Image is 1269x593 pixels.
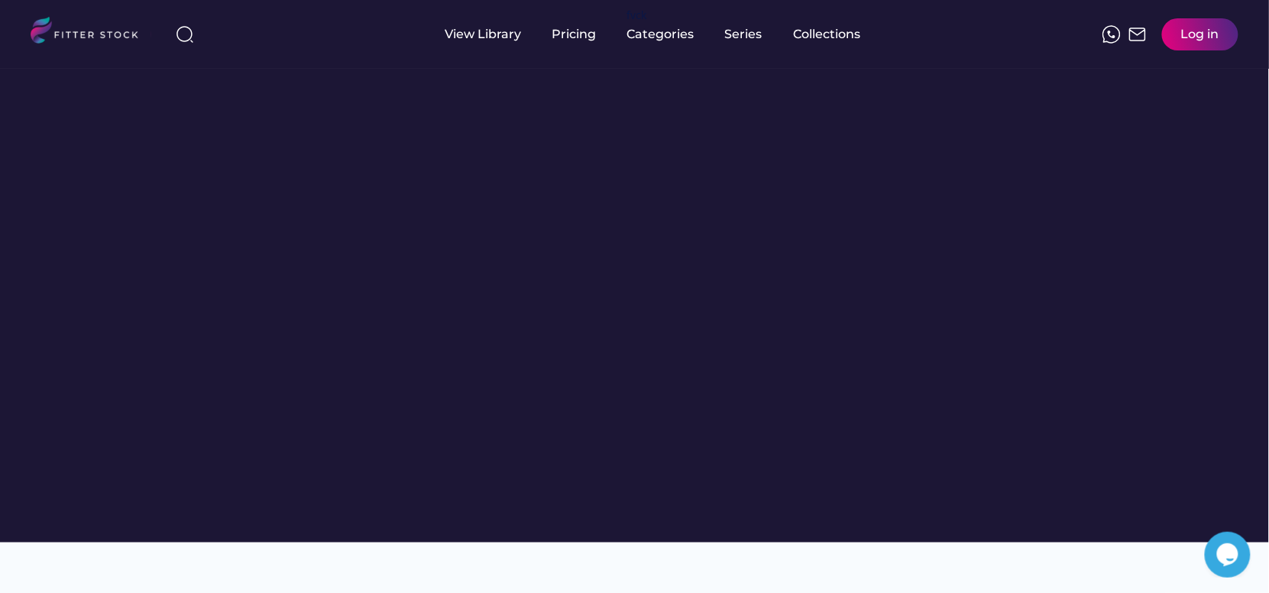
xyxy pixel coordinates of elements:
div: View Library [445,26,522,43]
div: Collections [794,26,861,43]
img: search-normal%203.svg [176,25,194,44]
div: fvck [627,8,647,23]
iframe: chat widget [1205,532,1254,578]
div: Pricing [552,26,597,43]
img: Frame%2051.svg [1128,25,1147,44]
div: Log in [1181,26,1219,43]
div: Categories [627,26,694,43]
div: Series [725,26,763,43]
img: meteor-icons_whatsapp%20%281%29.svg [1102,25,1121,44]
img: LOGO.svg [31,17,151,48]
